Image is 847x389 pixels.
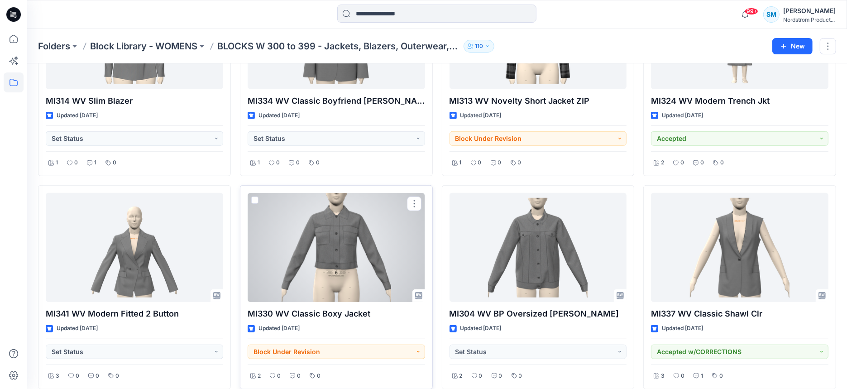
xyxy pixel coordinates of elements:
[258,324,300,333] p: Updated [DATE]
[258,111,300,120] p: Updated [DATE]
[248,193,425,303] a: MI330 WV Classic Boxy Jacket
[115,371,119,381] p: 0
[661,158,664,168] p: 2
[450,193,627,303] a: MI304 WV BP Oversized Jean Jacket
[96,371,99,381] p: 0
[46,307,223,320] p: MI341 WV Modern Fitted 2 Button
[248,307,425,320] p: MI330 WV Classic Boxy Jacket
[57,324,98,333] p: Updated [DATE]
[519,371,522,381] p: 0
[662,324,703,333] p: Updated [DATE]
[499,371,502,381] p: 0
[317,371,321,381] p: 0
[651,95,828,107] p: MI324 WV Modern Trench Jkt
[772,38,813,54] button: New
[38,40,70,53] a: Folders
[464,40,494,53] button: 110
[651,193,828,303] a: MI337 WV Classic Shawl Clr
[76,371,79,381] p: 0
[56,158,58,168] p: 1
[719,371,723,381] p: 0
[113,158,116,168] p: 0
[701,371,703,381] p: 1
[460,111,502,120] p: Updated [DATE]
[94,158,96,168] p: 1
[450,95,627,107] p: MI313 WV Novelty Short Jacket ZIP
[700,158,704,168] p: 0
[459,158,462,168] p: 1
[518,158,522,168] p: 0
[460,324,502,333] p: Updated [DATE]
[74,158,78,168] p: 0
[56,371,59,381] p: 3
[258,158,260,168] p: 1
[46,95,223,107] p: MI314 WV Slim Blazer
[783,5,836,16] div: [PERSON_NAME]
[498,158,502,168] p: 0
[277,371,281,381] p: 0
[680,158,684,168] p: 0
[297,371,301,381] p: 0
[479,371,483,381] p: 0
[681,371,684,381] p: 0
[57,111,98,120] p: Updated [DATE]
[258,371,261,381] p: 2
[745,8,758,15] span: 99+
[662,111,703,120] p: Updated [DATE]
[296,158,300,168] p: 0
[450,307,627,320] p: MI304 WV BP Oversized [PERSON_NAME]
[478,158,482,168] p: 0
[248,95,425,107] p: MI334 WV Classic Boyfriend [PERSON_NAME]
[763,6,780,23] div: SM
[720,158,724,168] p: 0
[783,16,836,23] div: Nordstrom Product...
[475,41,483,51] p: 110
[651,307,828,320] p: MI337 WV Classic Shawl Clr
[276,158,280,168] p: 0
[459,371,463,381] p: 2
[316,158,320,168] p: 0
[46,193,223,303] a: MI341 WV Modern Fitted 2 Button
[217,40,460,53] p: BLOCKS W 300 to 399 - Jackets, Blazers, Outerwear, Sportscoat, Vest
[661,371,665,381] p: 3
[90,40,197,53] a: Block Library - WOMENS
